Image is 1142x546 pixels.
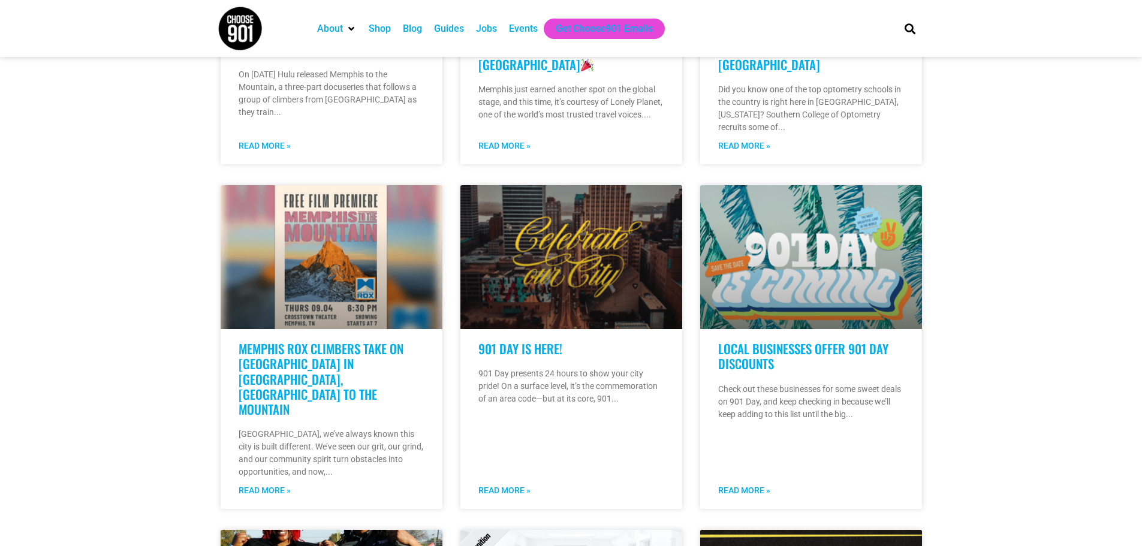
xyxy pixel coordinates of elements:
[239,140,291,152] a: Read more about Memphis Rox Climbers Featured in Hulu Docuseries
[434,22,464,36] a: Guides
[239,428,424,478] p: [GEOGRAPHIC_DATA], we’ve always known this city is built different. We’ve seen our grit, our grin...
[718,83,904,134] p: Did you know one of the top optometry schools in the country is right here in [GEOGRAPHIC_DATA], ...
[556,22,653,36] a: Get Choose901 Emails
[478,83,664,121] p: Memphis just earned another spot on the global stage, and this time, it’s courtesy of Lonely Plan...
[221,185,442,329] a: Poster for the free Memphis screening of "Memphis to the Mountain" at Crosstown Theater, TN, on T...
[478,367,664,405] p: 901 Day presents 24 hours to show your city pride! On a surface level, it’s the commemoration of ...
[718,140,770,152] a: Read more about Living and learning in the 901: A student’s guide to Memphis
[900,19,920,38] div: Search
[403,22,422,36] a: Blog
[718,383,904,421] p: Check out these businesses for some sweet deals on 901 Day, and keep checking in because we’ll ke...
[239,68,424,119] p: On [DATE] Hulu released Memphis to the Mountain, a three-part docuseries that follows a group of ...
[317,22,343,36] a: About
[311,19,884,39] nav: Main nav
[311,19,363,39] div: About
[718,339,888,373] a: Local Businesses Offer 901 Day Discounts
[581,59,593,71] img: 🎉
[478,339,562,358] a: 901 Day is Here!
[239,339,403,418] a: Memphis Rox Climbers Take on [GEOGRAPHIC_DATA] in [GEOGRAPHIC_DATA], [GEOGRAPHIC_DATA] to the Mou...
[239,484,291,497] a: Read more about Memphis Rox Climbers Take on Mount Kenya in New Hulu Docuseries, Memphis to the M...
[509,22,538,36] a: Events
[478,484,531,497] a: Read more about 901 Day is Here!
[478,140,531,152] a: Read more about Lonely Planet Names Memphis One of the Top Things to Do in North America 🎉
[369,22,391,36] a: Shop
[476,22,497,36] a: Jobs
[718,484,770,497] a: Read more about Local Businesses Offer 901 Day Discounts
